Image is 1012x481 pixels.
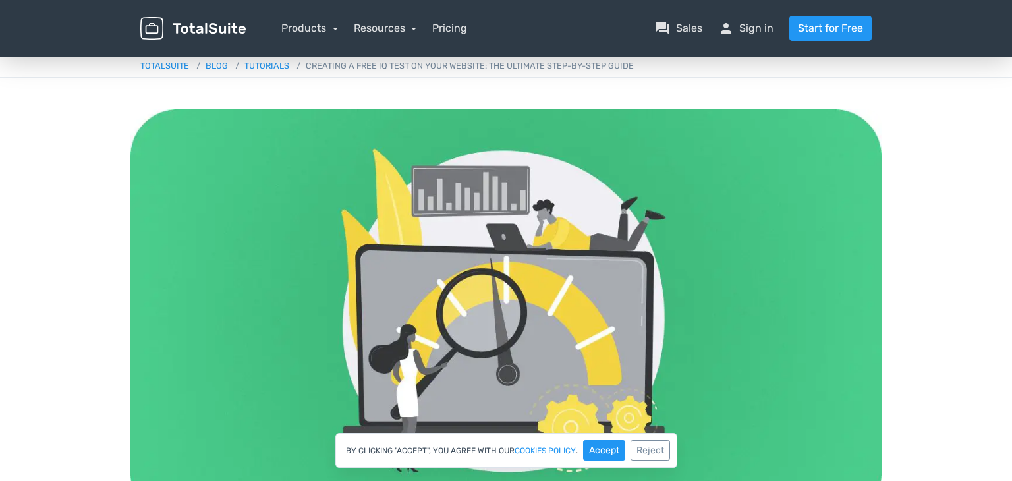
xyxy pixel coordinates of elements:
a: personSign in [718,20,773,36]
button: Accept [583,440,625,461]
a: question_answerSales [655,20,702,36]
a: Products [281,22,338,34]
span: Creating a Free IQ Test on Your Website: The Ultimate Step-by-Step Guide [291,61,634,71]
img: TotalSuite for WordPress [140,17,246,40]
a: cookies policy [515,447,576,455]
a: Start for Free [789,16,872,41]
a: Tutorials [230,61,289,71]
a: Resources [354,22,417,34]
span: person [718,20,734,36]
div: By clicking "Accept", you agree with our . [335,433,677,468]
a: Blog [191,61,228,71]
a: TotalSuite [140,61,189,71]
button: Reject [631,440,670,461]
span: question_answer [655,20,671,36]
a: Pricing [432,20,467,36]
